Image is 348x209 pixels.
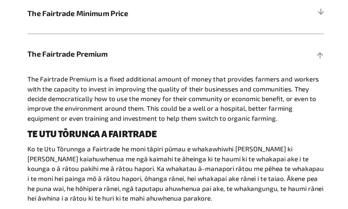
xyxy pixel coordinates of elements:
[52,10,240,19] span: The Fairtrade Minimum Price
[52,125,302,175] p: Ko te Utu Tōrunnga a Fairtrade he moni tāpiri pūmau e whakawhiwhi [PERSON_NAME] ki [PERSON_NAME] ...
[52,44,240,53] span: The Fairtrade Premium
[52,113,302,121] h4: TE UTU TŌRUNGA A FAIRTRADE
[52,67,298,106] span: The Fairtrade Premium is a fixed additional amount of money that provides farmers and workers wit...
